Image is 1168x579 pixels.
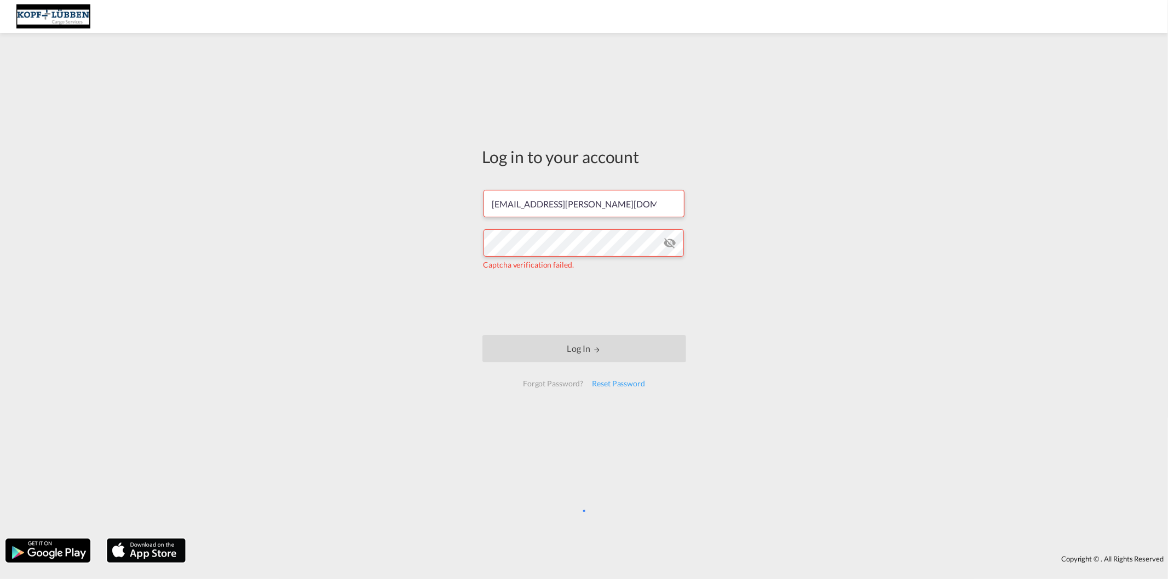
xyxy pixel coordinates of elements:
[501,281,668,324] iframe: reCAPTCHA
[588,374,649,393] div: Reset Password
[482,145,686,168] div: Log in to your account
[484,260,574,269] span: Captcha verification failed.
[484,190,684,217] input: Enter email/phone number
[663,236,676,250] md-icon: icon-eye-off
[519,374,588,393] div: Forgot Password?
[191,549,1168,568] div: Copyright © . All Rights Reserved
[16,4,90,29] img: 25cf3bb0aafc11ee9c4fdbd399af7748.JPG
[106,537,187,564] img: apple.png
[482,335,686,362] button: LOGIN
[4,537,91,564] img: google.png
